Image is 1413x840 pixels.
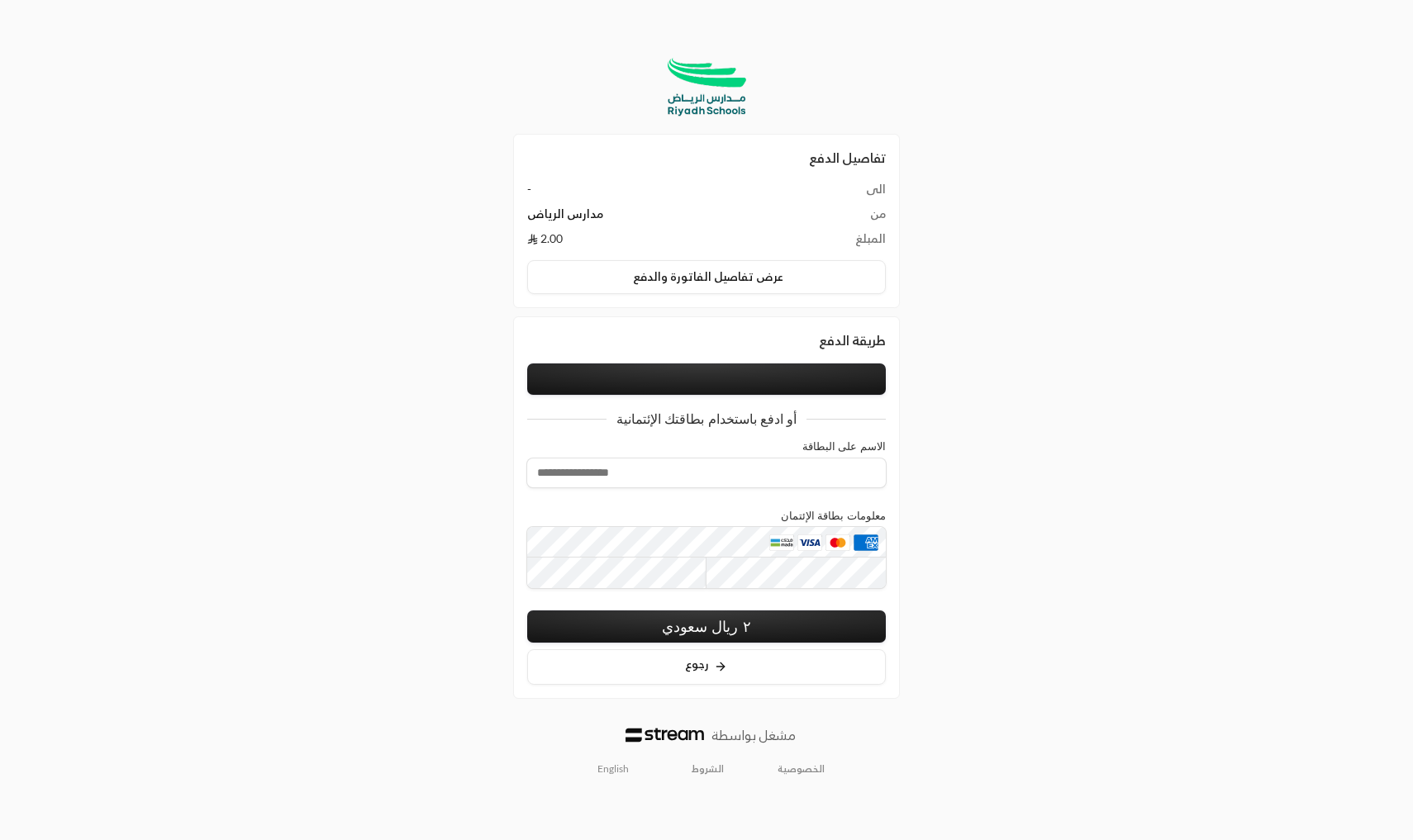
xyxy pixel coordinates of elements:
button: ٢ ريال سعودي [527,610,886,643]
p: مشغل بواسطة [711,725,796,745]
td: - [527,181,783,206]
img: Logo [626,728,704,743]
a: الشروط [692,762,724,776]
label: معلومات بطاقة الإئتمان [781,510,886,522]
label: الاسم على البطاقة [802,440,886,453]
td: من [783,206,886,230]
button: رجوع [527,649,886,685]
img: Company Logo [662,55,751,121]
td: الى [783,181,886,206]
td: 2.00 [527,230,783,247]
td: المبلغ [783,230,886,247]
a: الخصوصية [778,762,825,776]
div: طريقة الدفع [527,330,886,350]
a: English [588,756,638,782]
p: أو ادفع باستخدام بطاقتك الإئتمانية [607,411,807,427]
td: مدارس الرياض [527,206,783,230]
h2: تفاصيل الدفع [527,148,886,168]
span: رجوع [685,657,709,671]
button: عرض تفاصيل الفاتورة والدفع [527,260,886,295]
